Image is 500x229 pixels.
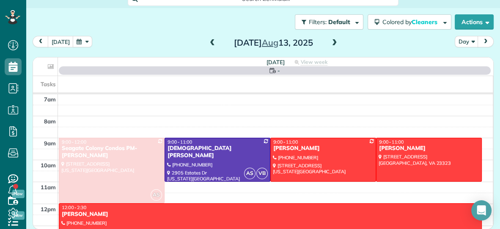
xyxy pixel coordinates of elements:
[33,36,49,47] button: prev
[256,168,268,179] span: VB
[48,36,74,47] button: [DATE]
[62,204,86,210] span: 12:00 - 2:30
[44,118,56,125] span: 8am
[220,38,326,47] h2: [DATE] 13, 2025
[44,140,56,147] span: 9am
[368,14,451,30] button: Colored byCleaners
[168,139,192,145] span: 9:00 - 11:00
[167,145,268,159] div: [DEMOGRAPHIC_DATA][PERSON_NAME]
[262,37,278,48] span: Aug
[379,145,479,152] div: [PERSON_NAME]
[328,18,351,26] span: Default
[61,145,162,159] div: Seagate Colony Condos PM- [PERSON_NAME]
[300,59,327,65] span: View week
[455,36,478,47] button: Day
[478,36,494,47] button: next
[291,14,363,30] a: Filters: Default
[412,18,439,26] span: Cleaners
[244,168,255,179] span: AS
[309,18,327,26] span: Filters:
[295,14,363,30] button: Filters: Default
[379,139,404,145] span: 9:00 - 11:00
[273,139,298,145] span: 9:00 - 11:00
[62,139,86,145] span: 9:00 - 12:00
[61,211,479,218] div: [PERSON_NAME]
[41,184,56,191] span: 11am
[151,189,162,201] span: AS
[277,66,280,75] span: -
[382,18,440,26] span: Colored by
[455,14,494,30] button: Actions
[471,200,492,221] div: Open Intercom Messenger
[41,81,56,87] span: Tasks
[41,162,56,169] span: 10am
[266,59,285,65] span: [DATE]
[273,145,374,152] div: [PERSON_NAME]
[41,206,56,213] span: 12pm
[44,96,56,103] span: 7am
